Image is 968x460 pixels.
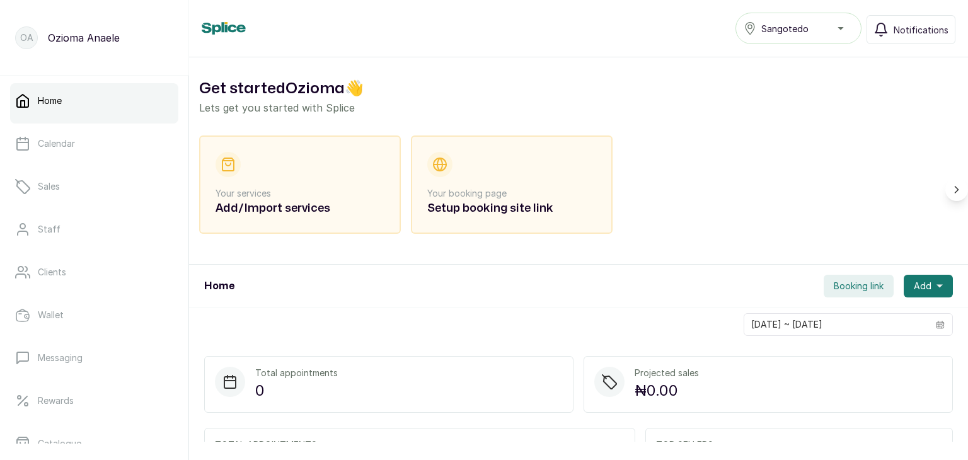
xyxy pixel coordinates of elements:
p: 0 [255,379,338,402]
button: Sangotedo [735,13,861,44]
input: Select date [744,314,928,335]
svg: calendar [936,320,945,329]
p: Staff [38,223,60,236]
p: Catalogue [38,437,81,450]
h2: Setup booking site link [427,200,596,217]
p: Sales [38,180,60,193]
a: Rewards [10,383,178,418]
div: Your servicesAdd/Import services [199,135,401,234]
p: Total appointments [255,367,338,379]
p: TOTAL APPOINTMENTS [215,439,625,451]
p: Lets get you started with Splice [199,100,958,115]
a: Wallet [10,297,178,333]
span: Booking link [834,280,884,292]
a: Sales [10,169,178,204]
h1: Home [204,279,234,294]
button: Scroll right [945,178,968,201]
span: Notifications [894,23,948,37]
p: Projected sales [635,367,699,379]
a: Messaging [10,340,178,376]
a: Clients [10,255,178,290]
p: Wallet [38,309,64,321]
button: Notifications [867,15,955,44]
a: Calendar [10,126,178,161]
p: Your booking page [427,187,596,200]
p: Your services [216,187,384,200]
a: Staff [10,212,178,247]
p: Ozioma Anaele [48,30,120,45]
p: TOP SELLERS [656,439,942,451]
div: Your booking pageSetup booking site link [411,135,613,234]
p: ₦0.00 [635,379,699,402]
span: Sangotedo [761,22,809,35]
button: Add [904,275,953,297]
p: Home [38,95,62,107]
p: Messaging [38,352,83,364]
p: Calendar [38,137,75,150]
button: Booking link [824,275,894,297]
h2: Add/Import services [216,200,384,217]
span: Add [914,280,931,292]
p: Rewards [38,394,74,407]
p: Clients [38,266,66,279]
a: Home [10,83,178,118]
h2: Get started Ozioma 👋 [199,78,958,100]
p: OA [20,32,33,44]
